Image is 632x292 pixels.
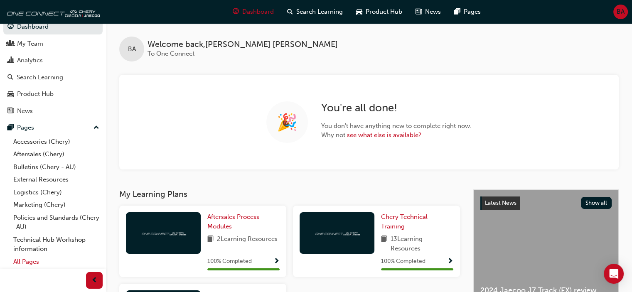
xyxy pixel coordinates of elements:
span: pages-icon [7,124,14,132]
button: Pages [3,120,103,135]
span: To One Connect [148,50,194,57]
span: Chery Technical Training [381,213,428,230]
a: Aftersales (Chery) [10,148,103,161]
button: BA [613,5,628,19]
span: BA [128,44,136,54]
span: You don't have anything new to complete right now. [321,121,472,131]
span: 13 Learning Resources [391,234,453,253]
button: Show Progress [447,256,453,267]
div: Product Hub [17,89,54,99]
span: car-icon [356,7,362,17]
img: oneconnect [140,229,186,237]
a: News [3,103,103,119]
a: Logistics (Chery) [10,186,103,199]
span: Pages [464,7,481,17]
button: Show all [581,197,612,209]
a: search-iconSearch Learning [280,3,349,20]
span: book-icon [381,234,387,253]
a: Aftersales Process Modules [207,212,280,231]
span: News [425,7,441,17]
span: 2 Learning Resources [217,234,278,245]
a: Dashboard [3,19,103,34]
span: BA [617,7,625,17]
span: Search Learning [296,7,343,17]
span: chart-icon [7,57,14,64]
a: pages-iconPages [448,3,487,20]
span: Dashboard [242,7,274,17]
a: External Resources [10,173,103,186]
a: All Pages [10,255,103,268]
span: 🎉 [277,118,298,127]
div: My Team [17,39,43,49]
span: car-icon [7,91,14,98]
div: Analytics [17,56,43,65]
a: My Team [3,36,103,52]
span: search-icon [287,7,293,17]
span: guage-icon [233,7,239,17]
span: people-icon [7,40,14,48]
span: news-icon [7,108,14,115]
a: Accessories (Chery) [10,135,103,148]
a: Search Learning [3,70,103,85]
a: car-iconProduct Hub [349,3,409,20]
span: book-icon [207,234,214,245]
span: search-icon [7,74,13,81]
div: News [17,106,33,116]
span: guage-icon [7,23,14,31]
button: Show Progress [273,256,280,267]
span: 100 % Completed [207,257,252,266]
span: Latest News [485,199,516,206]
h2: You're all done! [321,101,472,115]
span: news-icon [416,7,422,17]
h3: My Learning Plans [119,189,460,199]
span: Show Progress [273,258,280,265]
img: oneconnect [4,3,100,20]
span: pages-icon [454,7,460,17]
a: Marketing (Chery) [10,199,103,211]
a: guage-iconDashboard [226,3,280,20]
a: Product Hub [3,86,103,102]
span: Aftersales Process Modules [207,213,259,230]
a: news-iconNews [409,3,448,20]
div: Pages [17,123,34,133]
a: Policies and Standards (Chery -AU) [10,211,103,233]
span: Show Progress [447,258,453,265]
div: Search Learning [17,73,63,82]
a: Technical Hub Workshop information [10,233,103,255]
span: Welcome back , [PERSON_NAME] [PERSON_NAME] [148,40,338,49]
a: Bulletins (Chery - AU) [10,161,103,174]
a: Latest NewsShow all [480,196,612,210]
a: see what else is available? [347,131,421,139]
img: oneconnect [314,229,360,237]
a: Analytics [3,53,103,68]
span: up-icon [93,123,99,133]
span: Why not [321,130,472,140]
span: prev-icon [91,275,98,286]
button: DashboardMy TeamAnalyticsSearch LearningProduct HubNews [3,17,103,120]
a: Chery Technical Training [381,212,453,231]
span: 100 % Completed [381,257,425,266]
span: Product Hub [366,7,402,17]
div: Open Intercom Messenger [604,264,624,284]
